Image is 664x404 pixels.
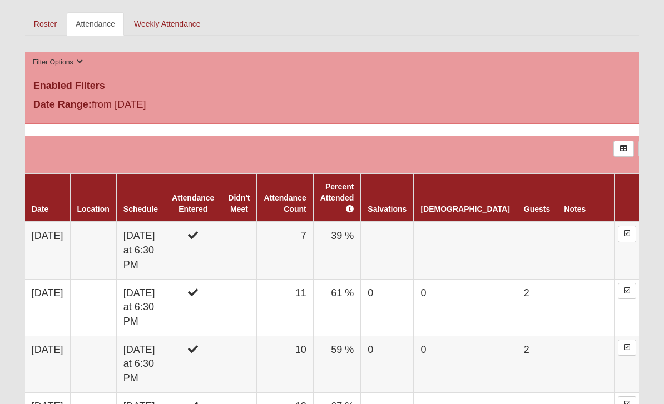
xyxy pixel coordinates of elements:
th: Salvations [361,174,414,222]
th: [DEMOGRAPHIC_DATA] [414,174,517,222]
td: 0 [414,336,517,393]
a: Attendance Count [264,194,306,214]
a: Percent Attended [320,183,354,214]
a: Date [32,205,48,214]
td: [DATE] [25,336,70,393]
a: Enter Attendance [618,340,636,356]
h4: Enabled Filters [33,81,631,93]
a: Schedule [123,205,158,214]
a: Alt+N [638,141,659,157]
td: 61 % [313,280,361,336]
td: 0 [361,280,414,336]
a: Enter Attendance [618,283,636,300]
a: Roster [25,13,66,36]
td: 7 [257,222,313,280]
a: Export to Excel [613,141,634,157]
td: 11 [257,280,313,336]
a: Enter Attendance [618,226,636,242]
td: 0 [414,280,517,336]
a: Attendance [67,13,124,36]
div: from [DATE] [25,98,230,116]
td: [DATE] at 6:30 PM [116,222,165,280]
a: Attendance Entered [172,194,214,214]
th: Guests [517,174,557,222]
td: [DATE] [25,222,70,280]
td: 39 % [313,222,361,280]
td: [DATE] at 6:30 PM [116,336,165,393]
td: 2 [517,336,557,393]
td: [DATE] [25,280,70,336]
button: Filter Options [29,57,87,69]
td: 10 [257,336,313,393]
a: Didn't Meet [228,194,250,214]
a: Notes [564,205,586,214]
label: Date Range: [33,98,92,113]
td: 2 [517,280,557,336]
td: 59 % [313,336,361,393]
td: [DATE] at 6:30 PM [116,280,165,336]
td: 0 [361,336,414,393]
a: Weekly Attendance [125,13,210,36]
a: Location [77,205,110,214]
